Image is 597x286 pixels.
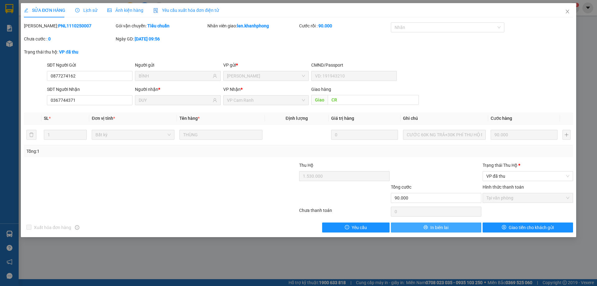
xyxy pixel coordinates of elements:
span: Giao tiền cho khách gửi [509,224,554,231]
span: Tổng cước [391,185,411,190]
div: Gói vận chuyển: [116,22,206,29]
span: Yêu cầu [352,224,367,231]
span: Phạm Ngũ Lão [227,71,305,81]
span: edit [24,8,28,12]
b: Tiêu chuẩn [147,23,169,28]
span: Xuất hóa đơn hàng [31,224,74,231]
button: printerIn biên lai [391,223,481,232]
th: Ghi chú [400,112,488,124]
input: VD: Bàn, Ghế [179,130,262,140]
b: len.khanhphong [237,23,269,28]
span: VP Cam Ranh [227,96,305,105]
span: Bất kỳ [95,130,171,139]
button: delete [26,130,36,140]
b: PNL1110250007 [58,23,91,28]
span: In biên lai [430,224,448,231]
span: VP đã thu [486,171,569,181]
span: close [565,9,570,14]
span: Định lượng [286,116,308,121]
input: Tên người gửi [139,73,211,79]
button: Close [559,3,576,21]
button: dollarGiao tiền cho khách gửi [483,223,573,232]
span: picture [107,8,112,12]
b: 0 [48,36,51,41]
span: Yêu cầu xuất hóa đơn điện tử [153,8,219,13]
span: Tại văn phòng [486,193,569,203]
img: icon [153,8,158,13]
div: Chưa thanh toán [298,207,390,218]
b: 90.000 [318,23,332,28]
div: SĐT Người Nhận [47,86,132,93]
input: 0 [491,130,558,140]
input: Ghi Chú [403,130,486,140]
div: Ngày GD: [116,35,206,42]
label: Hình thức thanh toán [483,185,524,190]
span: SL [44,116,49,121]
span: Tên hàng [179,116,200,121]
span: Thu Hộ [299,163,313,168]
button: exclamation-circleYêu cầu [322,223,390,232]
span: printer [423,225,428,230]
input: Tên người nhận [139,97,211,104]
span: Ảnh kiện hàng [107,8,143,13]
div: Trạng thái thu hộ: [24,49,137,55]
button: plus [562,130,571,140]
div: Tổng: 1 [26,148,230,155]
span: Đơn vị tính [92,116,115,121]
input: Dọc đường [328,95,419,105]
span: user [213,74,217,78]
div: Người gửi [135,62,220,68]
span: Lịch sử [75,8,97,13]
span: Giao hàng [311,87,331,92]
div: Trạng thái Thu Hộ [483,162,573,169]
div: Chưa cước : [24,35,114,42]
div: Người nhận [135,86,220,93]
span: user [213,98,217,102]
span: SỬA ĐƠN HÀNG [24,8,65,13]
div: Cước rồi : [299,22,390,29]
span: Cước hàng [491,116,512,121]
span: Giá trị hàng [331,116,354,121]
span: info-circle [75,225,79,230]
span: dollar [502,225,506,230]
span: exclamation-circle [345,225,349,230]
span: VP Nhận [223,87,241,92]
input: 0 [331,130,398,140]
span: clock-circle [75,8,80,12]
div: Nhân viên giao: [207,22,298,29]
input: VD: 191943210 [311,71,397,81]
div: CMND/Passport [311,62,397,68]
div: VP gửi [223,62,309,68]
span: Giao [311,95,328,105]
div: SĐT Người Gửi [47,62,132,68]
b: VP đã thu [59,49,78,54]
div: [PERSON_NAME]: [24,22,114,29]
b: [DATE] 09:56 [135,36,160,41]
